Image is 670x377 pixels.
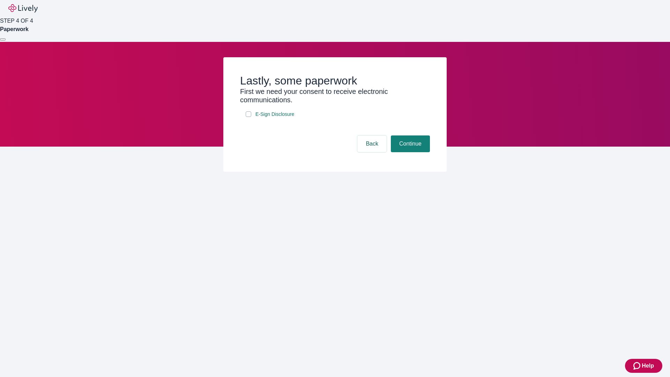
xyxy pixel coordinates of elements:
h3: First we need your consent to receive electronic communications. [240,87,430,104]
h2: Lastly, some paperwork [240,74,430,87]
svg: Zendesk support icon [633,362,642,370]
img: Lively [8,4,38,13]
button: Back [357,135,387,152]
button: Continue [391,135,430,152]
button: Zendesk support iconHelp [625,359,662,373]
a: e-sign disclosure document [254,110,296,119]
span: Help [642,362,654,370]
span: E-Sign Disclosure [255,111,294,118]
